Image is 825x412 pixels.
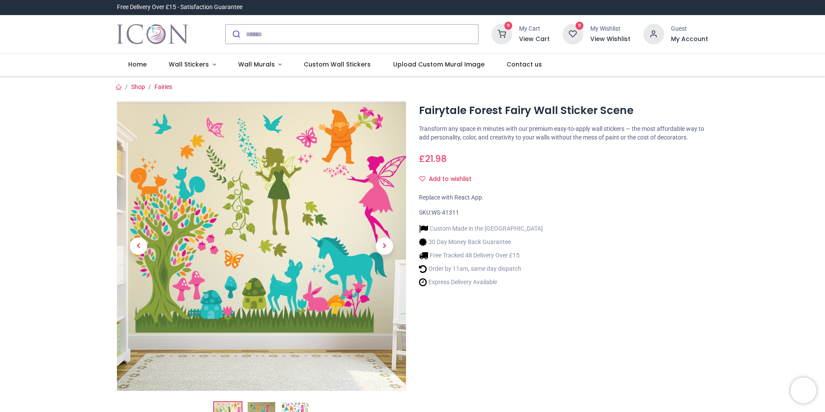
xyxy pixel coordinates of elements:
a: My Account [671,35,708,44]
span: Wall Stickers [169,60,209,69]
sup: 0 [576,22,584,30]
a: Shop [131,83,145,90]
li: 30 Day Money Back Guarantee [419,238,543,247]
p: Transform any space in minutes with our premium easy-to-apply wall stickers — the most affordable... [419,125,708,142]
img: Icon Wall Stickers [117,22,188,46]
i: Add to wishlist [419,176,425,182]
span: Home [128,60,147,69]
a: Logo of Icon Wall Stickers [117,22,188,46]
img: Fairytale Forest Fairy Wall Sticker Scene [117,101,406,391]
a: Previous [117,145,160,348]
span: 21.98 [425,152,447,165]
a: Fairies [154,83,172,90]
a: 0 [491,30,512,37]
iframe: Customer reviews powered by Trustpilot [527,3,708,12]
span: £ [419,152,447,165]
li: Free Tracked 48 Delivery Over £15 [419,251,543,260]
span: WS-41311 [431,209,459,216]
span: Upload Custom Mural Image [393,60,485,69]
a: View Wishlist [590,35,630,44]
span: Custom Wall Stickers [304,60,371,69]
li: Express Delivery Available [419,278,543,287]
iframe: Brevo live chat [790,377,816,403]
button: Submit [226,25,246,44]
a: Wall Stickers [157,54,227,76]
sup: 0 [504,22,513,30]
div: Free Delivery Over £15 - Satisfaction Guarantee [117,3,242,12]
a: Next [363,145,406,348]
li: Custom Made in the [GEOGRAPHIC_DATA] [419,224,543,233]
div: Replace with React App. [419,193,708,202]
h1: Fairytale Forest Fairy Wall Sticker Scene [419,103,708,118]
div: My Cart [519,25,550,33]
span: Previous [130,238,147,255]
div: Guest [671,25,708,33]
button: Add to wishlistAdd to wishlist [419,172,479,187]
div: SKU: [419,209,708,217]
span: Contact us [507,60,542,69]
a: Wall Murals [227,54,293,76]
li: Order by 11am, same day dispatch [419,264,543,273]
div: My Wishlist [590,25,630,33]
a: View Cart [519,35,550,44]
a: 0 [563,30,583,37]
span: Wall Murals [238,60,275,69]
span: Next [376,238,393,255]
